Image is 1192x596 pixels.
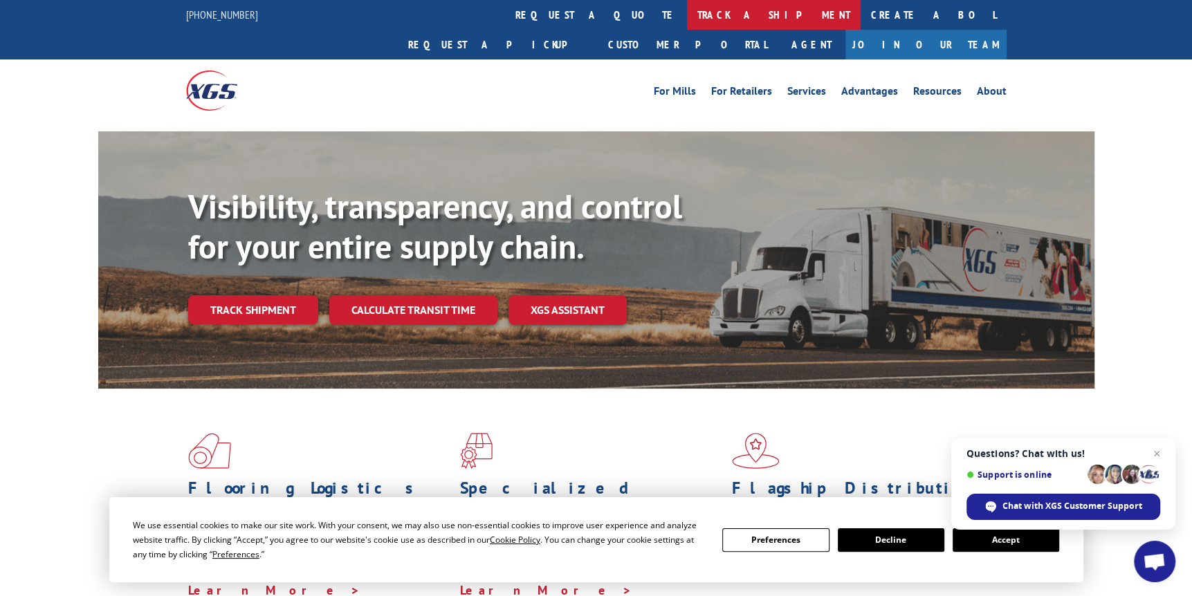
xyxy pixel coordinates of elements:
a: Request a pickup [398,30,598,59]
span: Support is online [966,469,1083,480]
button: Decline [838,528,944,552]
a: Services [787,86,826,101]
div: Cookie Consent Prompt [109,497,1083,582]
h1: Specialized Freight Experts [460,480,722,520]
a: [PHONE_NUMBER] [186,8,258,21]
a: Advantages [841,86,898,101]
b: Visibility, transparency, and control for your entire supply chain. [188,185,682,268]
img: xgs-icon-focused-on-flooring-red [460,433,493,469]
button: Accept [953,528,1059,552]
h1: Flagship Distribution Model [732,480,993,520]
img: xgs-icon-total-supply-chain-intelligence-red [188,433,231,469]
a: Track shipment [188,295,318,324]
span: Preferences [212,548,259,560]
button: Preferences [722,528,829,552]
span: Cookie Policy [490,534,540,546]
h1: Flooring Logistics Solutions [188,480,450,520]
div: Open chat [1134,541,1175,582]
a: Customer Portal [598,30,778,59]
span: Chat with XGS Customer Support [1002,500,1142,512]
div: Chat with XGS Customer Support [966,494,1160,520]
a: Calculate transit time [329,295,497,325]
a: About [977,86,1007,101]
img: xgs-icon-flagship-distribution-model-red [732,433,780,469]
div: We use essential cookies to make our site work. With your consent, we may also use non-essential ... [133,518,706,561]
a: Resources [913,86,962,101]
a: For Retailers [711,86,772,101]
span: Close chat [1148,445,1165,462]
a: Join Our Team [845,30,1007,59]
a: Agent [778,30,845,59]
a: For Mills [654,86,696,101]
span: Questions? Chat with us! [966,448,1160,459]
a: XGS ASSISTANT [508,295,627,325]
